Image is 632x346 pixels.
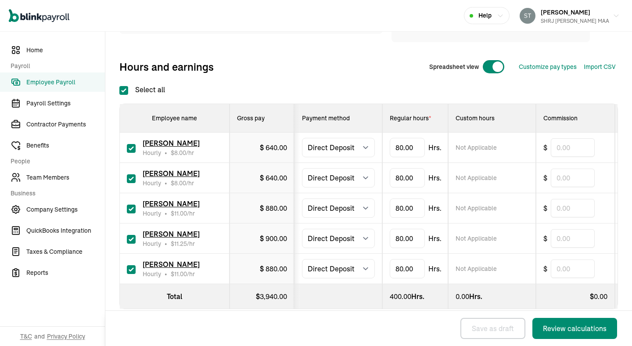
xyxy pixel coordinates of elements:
span: Hrs. [428,233,442,244]
span: Hourly [143,239,161,248]
span: 400.00 [390,292,411,301]
span: People [11,157,100,166]
span: • [165,148,167,157]
span: Taxes & Compliance [26,247,105,256]
span: Contractor Payments [26,120,105,129]
span: Benefits [26,141,105,150]
span: Not Applicable [456,143,497,152]
span: Not Applicable [456,234,497,243]
span: Company Settings [26,205,105,214]
span: [PERSON_NAME] [143,230,200,238]
span: Hrs. [428,142,442,153]
span: Team Members [26,173,105,182]
div: $ [260,173,287,183]
div: Custom hours [456,114,528,123]
div: $ [237,291,287,302]
span: $ [543,173,547,183]
span: /hr [171,239,195,248]
span: [PERSON_NAME] [143,199,200,208]
span: Hrs. [428,203,442,213]
span: /hr [171,148,194,157]
div: $ [260,263,287,274]
span: 900.00 [266,234,287,243]
span: $ [171,149,186,157]
span: Hourly [143,179,161,187]
button: Import CSV [584,62,615,72]
span: $ [171,240,187,248]
button: [PERSON_NAME]SHRJ [PERSON_NAME] MAA [516,5,623,27]
span: Hours and earnings [119,60,214,74]
div: $ [260,142,287,153]
span: Privacy Policy [47,332,85,341]
span: 8.00 [174,149,186,157]
input: 0.00 [551,169,595,187]
div: SHRJ [PERSON_NAME] MAA [541,17,609,25]
span: $ [171,270,187,278]
span: Business [11,189,100,198]
span: [PERSON_NAME] [143,139,200,148]
span: Not Applicable [456,264,497,273]
div: $ [260,233,287,244]
span: 640.00 [266,143,287,152]
span: • [165,179,167,187]
button: Help [464,7,510,24]
div: Gross pay [237,114,287,123]
span: 640.00 [266,173,287,182]
span: Payment method [302,114,350,122]
span: $ [171,209,187,217]
span: Help [478,11,492,20]
button: Save as draft [460,318,525,339]
span: 11.00 [174,209,187,217]
span: Payroll [11,61,100,71]
label: Select all [119,84,165,95]
span: Hourly [143,148,161,157]
span: Hrs. [428,173,442,183]
span: [PERSON_NAME] [143,260,200,269]
span: Hourly [143,209,161,218]
span: $ [543,142,547,153]
input: TextInput [390,138,425,157]
input: TextInput [390,198,425,218]
span: $ [171,179,186,187]
input: 0.00 [551,199,595,217]
div: $ [260,203,287,213]
span: 880.00 [266,204,287,213]
span: $ [543,203,547,213]
span: Reports [26,268,105,278]
input: TextInput [390,229,425,248]
input: 0.00 [551,138,595,157]
span: • [165,270,167,278]
span: 3,940.00 [260,292,287,301]
input: 0.00 [551,229,595,248]
span: 8.00 [174,179,186,187]
input: TextInput [390,168,425,187]
span: 11.25 [174,240,187,248]
span: Commission [543,114,578,122]
span: /hr [171,209,195,218]
iframe: Chat Widget [481,251,632,346]
div: Hrs. [390,291,441,302]
span: /hr [171,270,195,278]
span: T&C [20,332,32,341]
span: Regular hours [390,114,431,122]
span: Not Applicable [456,173,497,182]
span: Employee name [152,114,197,122]
span: • [165,209,167,218]
button: Customize pay types [519,62,577,72]
span: 0.00 [456,292,469,301]
span: /hr [171,179,194,187]
span: Home [26,46,105,55]
span: Employee Payroll [26,78,105,87]
span: 11.00 [174,270,187,278]
span: QuickBooks Integration [26,226,105,235]
div: Save as draft [472,323,514,334]
span: Spreadsheet view [429,62,479,72]
span: $ [543,233,547,244]
input: TextInput [390,259,425,278]
span: 880.00 [266,264,287,273]
div: Total [127,291,222,302]
span: • [165,239,167,248]
input: Select all [119,86,128,95]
